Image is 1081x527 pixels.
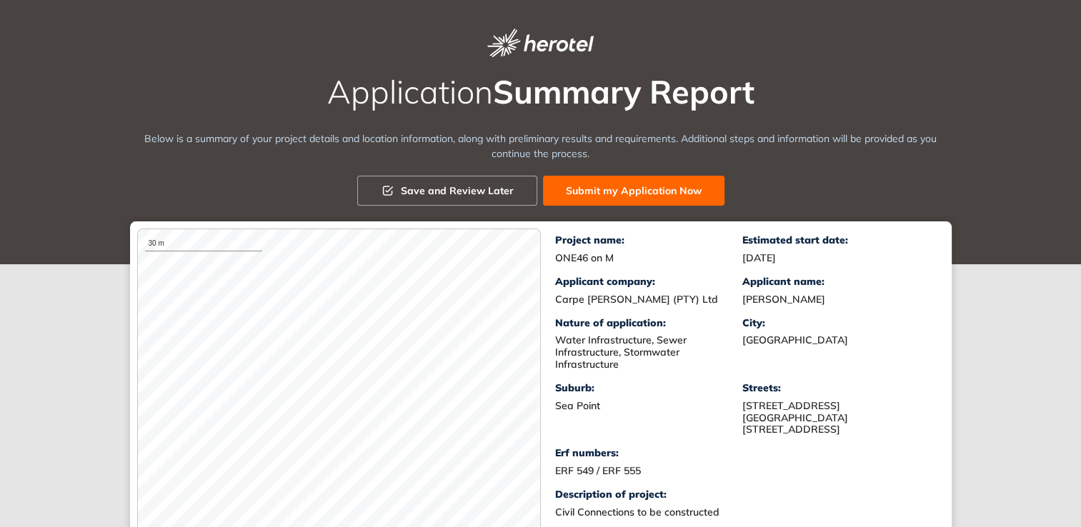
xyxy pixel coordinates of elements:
span: Submit my Application Now [566,183,702,199]
div: Streets: [742,382,930,394]
div: Below is a summary of your project details and location information, along with preliminary resul... [130,131,952,161]
div: Erf numbers: [555,447,743,459]
div: ERF 549 / ERF 555 [555,465,743,477]
span: Save and Review Later [401,183,514,199]
div: [GEOGRAPHIC_DATA] [742,334,930,346]
div: Applicant company: [555,276,743,288]
img: logo [487,29,593,57]
div: Nature of application: [555,317,743,329]
div: ONE46 on M [555,252,743,264]
button: Save and Review Later [357,176,537,206]
div: Water Infrastructure, Sewer Infrastructure, Stormwater Infrastructure [555,334,743,370]
div: [STREET_ADDRESS][GEOGRAPHIC_DATA][STREET_ADDRESS] [742,400,930,436]
div: Sea Point [555,400,743,412]
div: Project name: [555,234,743,246]
span: Summary Report [493,71,754,111]
div: Civil Connections to be constructed [555,506,912,518]
div: Estimated start date: [742,234,930,246]
div: City: [742,317,930,329]
div: Applicant name: [742,276,930,288]
div: [DATE] [742,252,930,264]
div: Suburb: [555,382,743,394]
div: [PERSON_NAME] [742,293,930,306]
h2: Application [130,74,952,110]
div: Description of project: [555,488,930,501]
div: Carpe [PERSON_NAME] (PTY) Ltd [555,293,743,306]
div: 30 m [145,236,263,251]
button: Submit my Application Now [543,176,724,206]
